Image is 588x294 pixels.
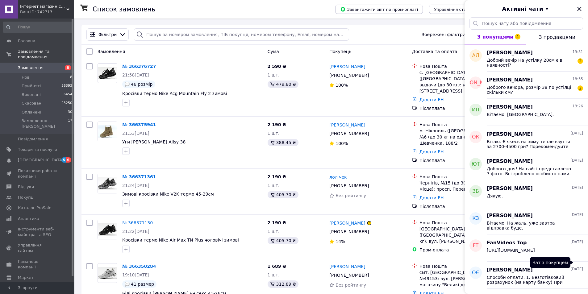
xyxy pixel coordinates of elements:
div: Пром-оплата [419,247,506,253]
a: № 366375941 [122,122,156,127]
span: [PERSON_NAME] [487,267,533,274]
span: 4 [515,34,520,39]
a: Фото товару [98,174,117,193]
span: Відгуки [18,184,34,190]
a: Фото товару [98,263,117,283]
a: Уги [PERSON_NAME] Allsy 38 [122,139,186,144]
span: 2 [578,85,583,91]
span: [DATE] [570,239,583,245]
span: 19:10[DATE] [122,272,149,277]
span: Каталог ProSale [18,205,51,211]
span: 2 190 ₴ [268,220,286,225]
button: З продавцями [526,30,588,44]
span: З продавцями [539,34,575,40]
a: № 366371361 [122,174,156,179]
span: Замовлення з [PERSON_NAME] [22,118,68,129]
span: Товари та послуги [18,147,57,152]
span: Управління сайтом [18,242,57,254]
span: 2 [578,58,583,64]
span: [PERSON_NAME] [487,212,533,219]
input: Пошук [3,22,73,33]
span: [DATE] [570,185,583,190]
a: [PERSON_NAME] [329,64,365,70]
button: КЗ[PERSON_NAME][DATE]Вітаємо. На жаль, уже завтра відправка буде. [465,207,588,234]
div: Чернігів, №15 (до 30 кг на одне місце): просп. Перемоги, 90 [419,180,506,192]
span: [PHONE_NUMBER] [329,183,369,188]
span: Маркет [18,275,34,280]
span: 13:26 [572,104,583,109]
input: Пошук чату або повідомлення [469,17,583,30]
span: Замовлення [18,65,44,71]
span: Аналітика [18,216,39,222]
div: Нова Пошта [419,263,506,269]
span: Покупець [329,49,351,54]
span: 2 190 ₴ [268,174,286,179]
span: 23250 [61,101,72,106]
span: 1 шт. [268,131,280,136]
a: № 366376727 [122,64,156,69]
span: 1 689 ₴ [268,264,286,269]
span: Покупці [18,195,35,200]
span: 2 590 ₴ [268,64,286,69]
span: [PHONE_NUMBER] [329,273,369,278]
div: 388.45 ₴ [268,139,298,146]
button: З покупцями4 [465,30,526,44]
div: Нова Пошта [419,122,506,128]
span: [PERSON_NAME] [487,77,533,84]
button: ОК[PERSON_NAME][DATE]Вітаю. Є якесь на зиму тепле взуття за 2700-4500 грн? Порекомендуйте будь ла... [465,126,588,153]
span: [PERSON_NAME] [487,158,533,165]
div: Нова Пошта [419,63,506,69]
span: ОЄ [472,269,479,276]
div: [GEOGRAPHIC_DATA] ([GEOGRAPHIC_DATA].), №55 (до 30 кг): вул. [PERSON_NAME], 8 [419,226,506,244]
div: Нова Пошта [419,174,506,180]
span: 1 шт. [268,72,280,77]
div: 479.80 ₴ [268,81,298,88]
div: Нова Пошта [419,220,506,226]
button: Завантажити звіт по пром-оплаті [335,5,423,14]
button: Активні чати [482,5,571,13]
span: Вітаємо. На жаль, уже завтра відправка буде. [487,221,574,230]
a: Кросівки термо Nike Air Max TN Plus чоловічі зимові [122,238,239,242]
span: 1 шт. [268,229,280,234]
div: 405.70 ₴ [268,191,298,198]
a: [PERSON_NAME] [329,122,365,128]
a: Додати ЕН [419,149,444,154]
span: 6 [66,157,71,163]
span: З покупцями [477,34,514,40]
span: Збережені фільтри: [422,31,467,38]
span: [URL][DOMAIN_NAME] [487,248,535,253]
a: Додати ЕН [419,195,444,200]
a: [PERSON_NAME] [329,220,365,226]
a: лол чек [329,174,347,180]
div: смт. [GEOGRAPHIC_DATA], Поштомат №49153: вул. [PERSON_NAME], 6 (біля магазину "Великі дрібниці") [419,269,506,288]
span: Зимові кросівки Nike V2K термо 45-29см [122,192,214,197]
span: 18:35 [572,77,583,82]
span: Гаманець компанії [18,259,57,270]
button: FTFanVideos Top[DATE][URL][DOMAIN_NAME] [465,234,588,262]
span: 30 [68,110,72,115]
span: Доброго дня! На сайті представлено 7 фото. Всі зроблено особисто нами. [487,166,574,176]
a: Фото товару [98,63,117,83]
span: 100% [336,141,348,146]
span: 5 [61,157,66,163]
h1: Список замовлень [93,6,155,13]
span: 1 шт. [268,272,280,277]
span: Вітаю. Є якесь на зиму тепле взуття за 2700-4500 грн? Порекомендуйте будь ласка в місто [487,139,574,149]
span: Нові [22,75,31,80]
span: Фільтри [98,31,117,38]
span: Доброго вечора, розмір 38 по устілці скільки см? [487,85,574,95]
button: Закрити [576,5,583,13]
span: ЗБ [472,188,479,195]
span: 46 розмір [131,82,153,87]
div: с. [GEOGRAPHIC_DATA] ([GEOGRAPHIC_DATA].), Пункт приема-выдачи (до 30 кг): ул. [STREET_ADDRESS] [419,69,506,94]
span: [PHONE_NUMBER] [329,229,369,234]
span: Без рейтингу [336,283,366,288]
div: Чат з покупцем [530,257,570,268]
span: Виконані [22,92,41,97]
div: Ваш ID: 742713 [20,9,74,15]
span: [DEMOGRAPHIC_DATA] [18,157,64,163]
span: Завантажити звіт по пром-оплаті [340,6,418,12]
span: 6454 [64,92,72,97]
span: ИП [472,106,479,114]
button: ЗБ[PERSON_NAME][DATE]Дякую. [465,180,588,207]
